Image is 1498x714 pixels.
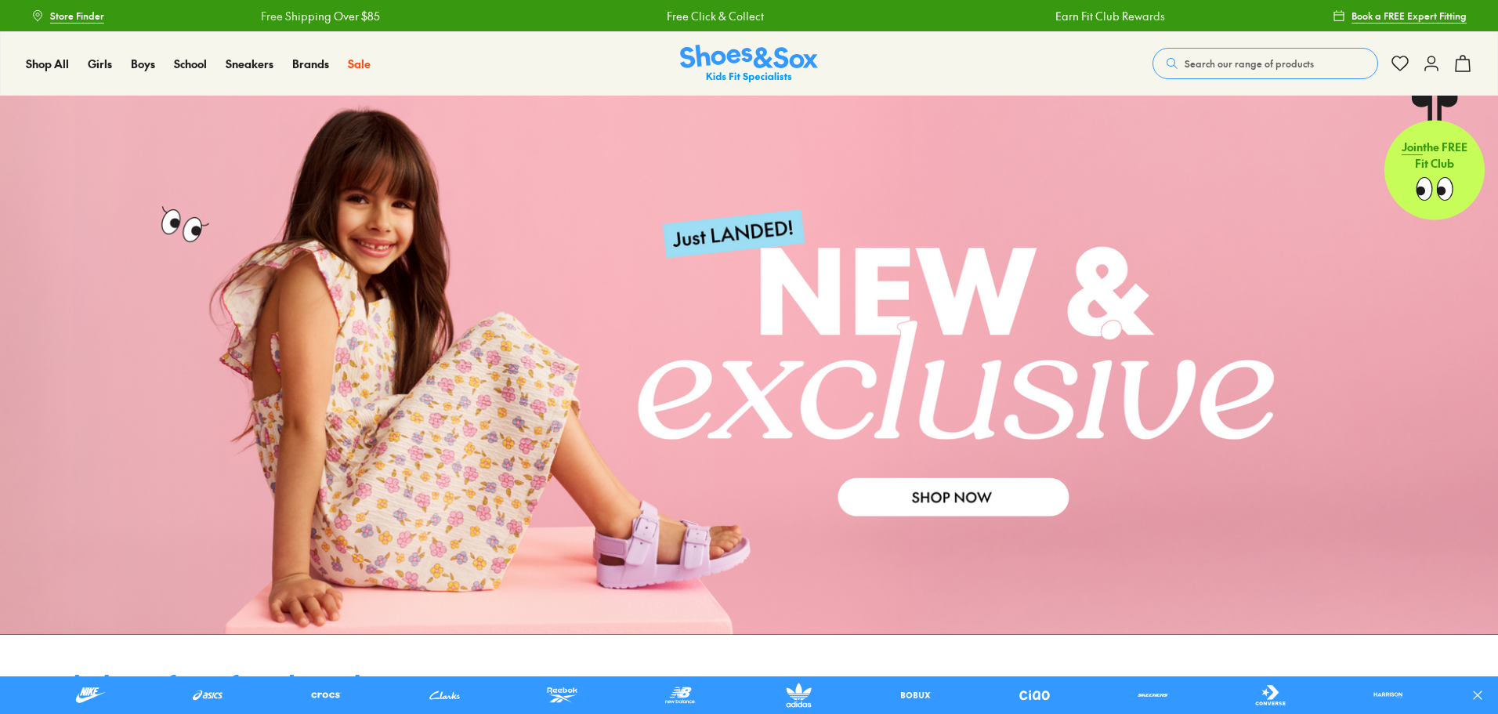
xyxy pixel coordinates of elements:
[226,56,273,72] a: Sneakers
[26,56,69,72] a: Shop All
[1185,56,1314,71] span: Search our range of products
[131,56,155,71] span: Boys
[257,8,376,24] a: Free Shipping Over $85
[26,56,69,71] span: Shop All
[348,56,371,72] a: Sale
[1152,48,1378,79] button: Search our range of products
[226,56,273,71] span: Sneakers
[88,56,112,71] span: Girls
[1351,9,1467,23] span: Book a FREE Expert Fitting
[292,56,329,72] a: Brands
[31,2,104,30] a: Store Finder
[1051,8,1161,24] a: Earn Fit Club Rewards
[131,56,155,72] a: Boys
[174,56,207,71] span: School
[88,56,112,72] a: Girls
[1402,139,1423,154] span: Join
[663,8,760,24] a: Free Click & Collect
[680,45,818,83] img: SNS_Logo_Responsive.svg
[1333,2,1467,30] a: Book a FREE Expert Fitting
[292,56,329,71] span: Brands
[174,56,207,72] a: School
[50,9,104,23] span: Store Finder
[680,45,818,83] a: Shoes & Sox
[1384,95,1485,220] a: Jointhe FREE Fit Club
[1384,126,1485,184] p: the FREE Fit Club
[348,56,371,71] span: Sale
